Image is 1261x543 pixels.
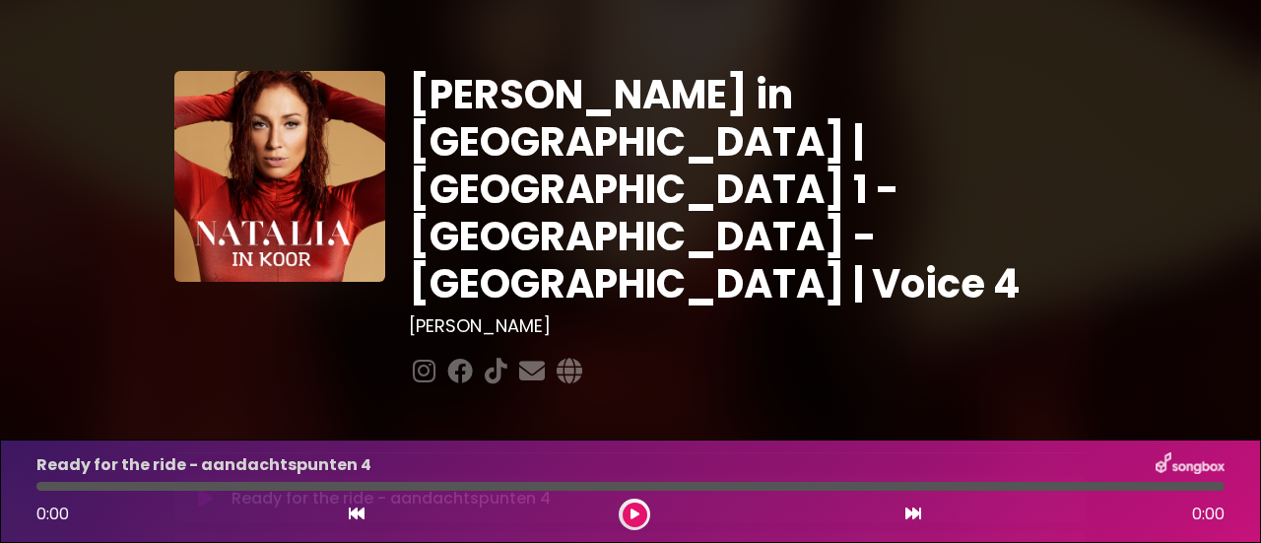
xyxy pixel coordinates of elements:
p: Ready for the ride - aandachtspunten 4 [36,453,371,477]
span: 0:00 [1192,503,1225,526]
img: YTVS25JmS9CLUqXqkEhs [174,71,385,282]
h1: [PERSON_NAME] in [GEOGRAPHIC_DATA] | [GEOGRAPHIC_DATA] 1 - [GEOGRAPHIC_DATA] - [GEOGRAPHIC_DATA] ... [409,71,1088,307]
h3: [PERSON_NAME] [409,315,1088,337]
img: songbox-logo-white.png [1156,452,1225,478]
span: 0:00 [36,503,69,525]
